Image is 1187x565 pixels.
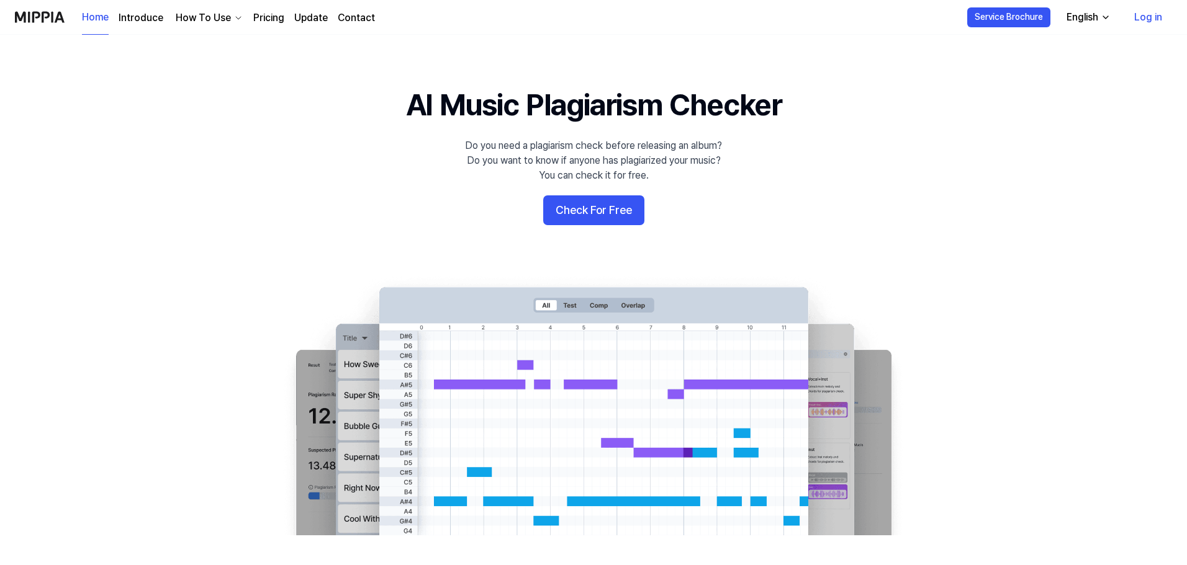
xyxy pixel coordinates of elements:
[338,11,375,25] a: Contact
[406,84,782,126] h1: AI Music Plagiarism Checker
[543,195,644,225] button: Check For Free
[465,138,722,183] div: Do you need a plagiarism check before releasing an album? Do you want to know if anyone has plagi...
[119,11,163,25] a: Introduce
[173,11,233,25] div: How To Use
[253,11,284,25] a: Pricing
[294,11,328,25] a: Update
[173,11,243,25] button: How To Use
[967,7,1050,27] button: Service Brochure
[1057,5,1118,30] button: English
[271,275,916,535] img: main Image
[1064,10,1101,25] div: English
[82,1,109,35] a: Home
